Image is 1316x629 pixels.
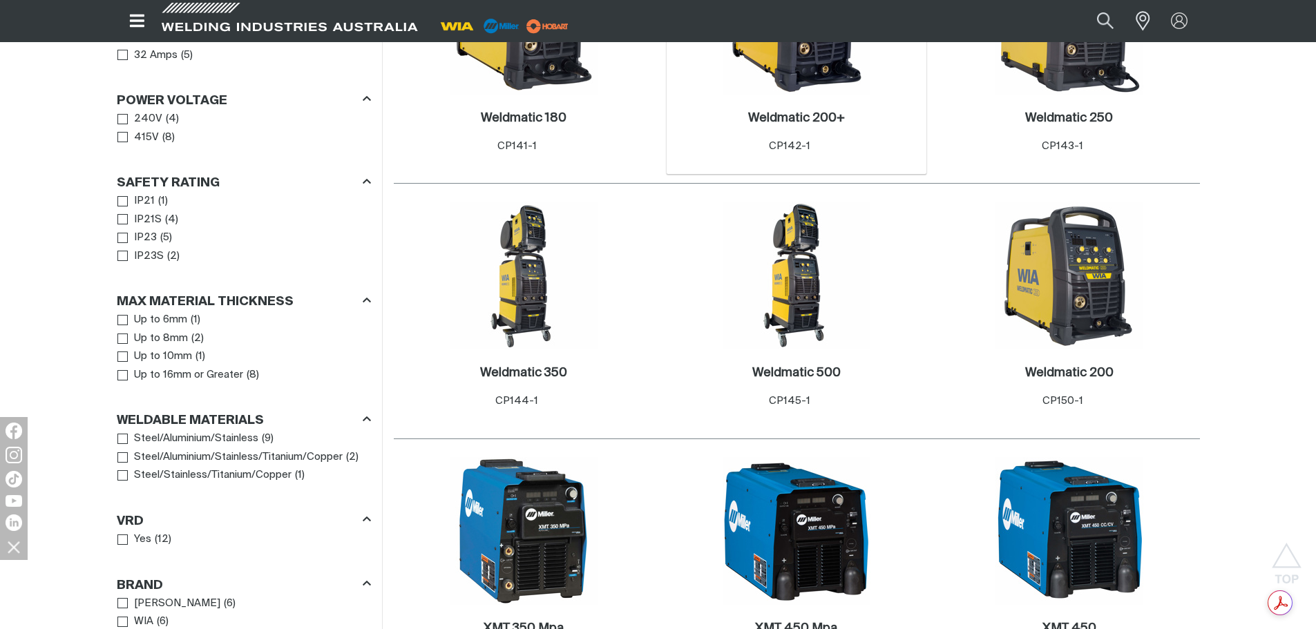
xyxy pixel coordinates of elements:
h2: Weldmatic 200+ [748,112,845,124]
span: Up to 10mm [134,349,192,365]
span: CP143-1 [1042,141,1083,151]
ul: VRD [117,530,370,549]
span: ( 12 ) [155,532,171,548]
div: Max Material Thickness [117,292,371,311]
a: Weldmatic 180 [481,110,566,126]
a: Up to 8mm [117,329,189,348]
img: Weldmatic 500 [723,202,870,349]
span: ( 4 ) [165,212,178,228]
span: ( 5 ) [160,230,172,246]
span: IP21 [134,193,155,209]
ul: Max Material Thickness [117,311,370,384]
ul: Power Voltage [117,110,370,146]
h3: Brand [117,578,163,594]
span: CP141-1 [497,141,537,151]
span: IP21S [134,212,162,228]
span: ( 1 ) [196,349,205,365]
a: miller [522,21,573,31]
span: Steel/Aluminium/Stainless/Titanium/Copper [134,449,343,465]
span: IP23 [134,230,157,246]
span: ( 2 ) [346,449,359,465]
span: ( 6 ) [224,596,236,612]
img: Instagram [6,447,22,463]
h2: Weldmatic 180 [481,112,566,124]
a: Weldmatic 200 [1025,365,1114,381]
span: Up to 16mm or Greater [134,367,243,383]
button: Search products [1082,6,1129,37]
span: Yes [134,532,151,548]
ul: Weldable Materials [117,429,370,485]
a: Up to 16mm or Greater [117,366,244,385]
span: Up to 6mm [134,312,187,328]
h3: Weldable Materials [117,413,264,429]
h2: Weldmatic 350 [480,367,567,379]
div: VRD [117,511,371,530]
a: Weldmatic 250 [1025,110,1113,126]
h2: Weldmatic 250 [1025,112,1113,124]
span: ( 9 ) [262,431,274,447]
a: Up to 10mm [117,347,193,366]
span: CP144-1 [495,396,538,406]
a: IP23S [117,247,164,266]
span: 32 Amps [134,48,178,64]
a: Steel/Stainless/Titanium/Copper [117,466,292,485]
a: Weldmatic 200+ [748,110,845,126]
img: hide socials [2,535,26,559]
span: ( 5 ) [181,48,193,64]
a: Up to 6mm [117,311,188,329]
img: Facebook [6,423,22,439]
a: IP21 [117,192,155,211]
a: IP23 [117,229,158,247]
div: Weldable Materials [117,411,371,429]
input: Product name or item number... [1064,6,1128,37]
span: ( 1 ) [191,312,200,328]
div: Brand [117,575,371,594]
img: XMT 450 [995,457,1143,605]
span: CP150-1 [1042,396,1083,406]
img: XMT 350 Mpa [450,457,598,605]
div: Safety Rating [117,173,371,192]
img: TikTok [6,471,22,487]
a: 32 Amps [117,46,178,65]
a: [PERSON_NAME] [117,594,221,613]
span: 415V [134,130,159,146]
a: 415V [117,128,160,147]
ul: Safety Rating [117,192,370,265]
img: Weldmatic 200 [995,202,1143,349]
span: IP23S [134,249,164,264]
div: Power Voltage [117,91,371,110]
h3: Safety Rating [117,175,220,191]
h3: Max Material Thickness [117,294,294,310]
span: ( 2 ) [167,249,180,264]
img: XMT 450 Mpa [723,457,870,605]
a: Weldmatic 500 [752,365,841,381]
a: Weldmatic 350 [480,365,567,381]
img: YouTube [6,495,22,507]
h2: Weldmatic 500 [752,367,841,379]
span: CP142-1 [769,141,810,151]
img: Weldmatic 350 [450,202,598,349]
span: Up to 8mm [134,331,188,347]
span: ( 1 ) [295,467,305,483]
span: [PERSON_NAME] [134,596,220,612]
span: ( 8 ) [247,367,259,383]
span: 240V [134,111,162,127]
span: ( 1 ) [158,193,168,209]
a: 240V [117,110,163,128]
img: miller [522,16,573,37]
a: Yes [117,530,152,549]
span: ( 4 ) [166,111,179,127]
span: ( 8 ) [162,130,175,146]
img: LinkedIn [6,514,22,531]
h2: Weldmatic 200 [1025,367,1114,379]
h3: Power Voltage [117,93,227,109]
a: Steel/Aluminium/Stainless [117,429,259,448]
a: Steel/Aluminium/Stainless/Titanium/Copper [117,448,343,467]
span: CP145-1 [769,396,810,406]
button: Scroll to top [1271,543,1302,574]
span: ( 2 ) [191,331,204,347]
h3: VRD [117,514,144,530]
a: IP21S [117,211,162,229]
span: Steel/Aluminium/Stainless [134,431,258,447]
span: Steel/Stainless/Titanium/Copper [134,467,292,483]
